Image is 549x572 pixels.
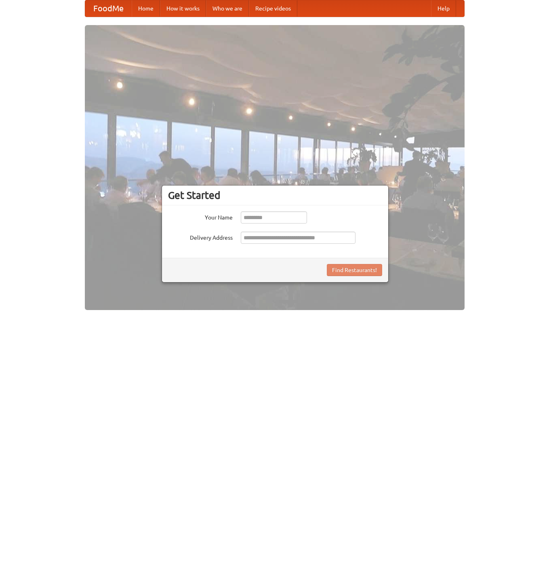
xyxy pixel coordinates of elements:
[431,0,456,17] a: Help
[168,211,233,222] label: Your Name
[249,0,297,17] a: Recipe videos
[160,0,206,17] a: How it works
[132,0,160,17] a: Home
[327,264,382,276] button: Find Restaurants!
[168,232,233,242] label: Delivery Address
[85,0,132,17] a: FoodMe
[168,189,382,201] h3: Get Started
[206,0,249,17] a: Who we are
